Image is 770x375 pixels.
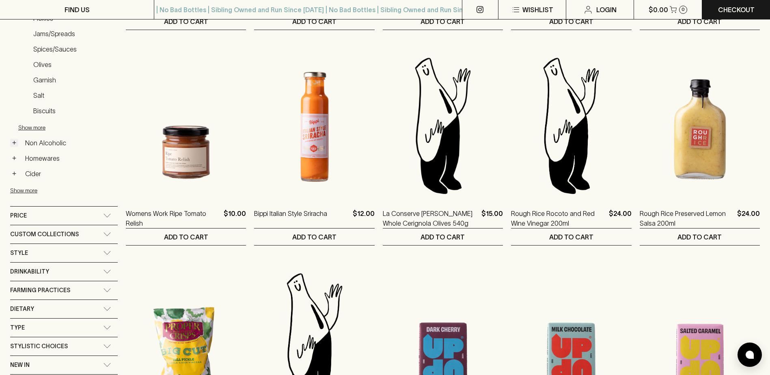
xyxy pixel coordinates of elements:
button: ADD TO CART [383,228,503,245]
span: Stylistic Choices [10,341,68,351]
button: + [10,170,18,178]
img: Rough Rice Preserved Lemon Salsa 200ml [640,54,760,196]
a: Biscuits [30,104,118,118]
div: Price [10,207,118,225]
p: ADD TO CART [677,17,722,26]
button: ADD TO CART [640,228,760,245]
p: ADD TO CART [421,17,465,26]
button: Show more [10,182,116,199]
a: Bippi Italian Style Sriracha [254,209,327,228]
button: ADD TO CART [511,228,631,245]
button: ADD TO CART [640,13,760,30]
a: Salt [30,88,118,102]
p: ADD TO CART [292,232,336,242]
img: Blackhearts & Sparrows Man [511,54,631,196]
div: Type [10,319,118,337]
a: Rough Rice Rocoto and Red Wine Vinegar 200ml [511,209,605,228]
button: + [10,139,18,147]
div: Custom Collections [10,225,118,244]
p: FIND US [65,5,90,15]
p: ADD TO CART [549,17,593,26]
p: ADD TO CART [164,232,208,242]
p: $12.00 [353,209,375,228]
img: Bippi Italian Style Sriracha [254,54,374,196]
a: Womens Work Ripe Tomato Relish [126,209,220,228]
div: Dietary [10,300,118,318]
p: $15.00 [481,209,503,228]
a: Non Alcoholic [22,136,118,150]
p: Checkout [718,5,755,15]
p: $24.00 [737,209,760,228]
a: Garnish [30,73,118,87]
p: $24.00 [609,209,632,228]
p: ADD TO CART [164,17,208,26]
a: Homewares [22,151,118,165]
a: Jams/Spreads [30,27,118,41]
a: Spices/Sauces [30,42,118,56]
div: Stylistic Choices [10,337,118,356]
a: Olives [30,58,118,71]
button: ADD TO CART [383,13,503,30]
span: Dietary [10,304,34,314]
button: ADD TO CART [511,13,631,30]
div: Farming Practices [10,281,118,300]
p: ADD TO CART [421,232,465,242]
p: $0.00 [649,5,668,15]
button: ADD TO CART [254,13,374,30]
span: Price [10,211,27,221]
p: Login [596,5,617,15]
button: Show more [18,119,125,136]
p: $10.00 [224,209,246,228]
img: bubble-icon [746,351,754,359]
p: ADD TO CART [292,17,336,26]
span: New In [10,360,30,370]
img: Blackhearts & Sparrows Man [383,54,503,196]
span: Type [10,323,25,333]
span: Farming Practices [10,285,70,295]
a: La Conserve [PERSON_NAME] Whole Cerignola Olives 540g [383,209,478,228]
span: Drinkability [10,267,49,277]
p: Wishlist [522,5,553,15]
img: Womens Work Ripe Tomato Relish [126,54,246,196]
a: Cider [22,167,118,181]
div: Drinkability [10,263,118,281]
p: ADD TO CART [549,232,593,242]
p: ADD TO CART [677,232,722,242]
button: ADD TO CART [126,228,246,245]
div: Style [10,244,118,262]
span: Custom Collections [10,229,79,239]
a: Rough Rice Preserved Lemon Salsa 200ml [640,209,734,228]
button: ADD TO CART [126,13,246,30]
div: New In [10,356,118,374]
button: + [10,154,18,162]
p: 0 [682,7,685,12]
span: Style [10,248,28,258]
button: ADD TO CART [254,228,374,245]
